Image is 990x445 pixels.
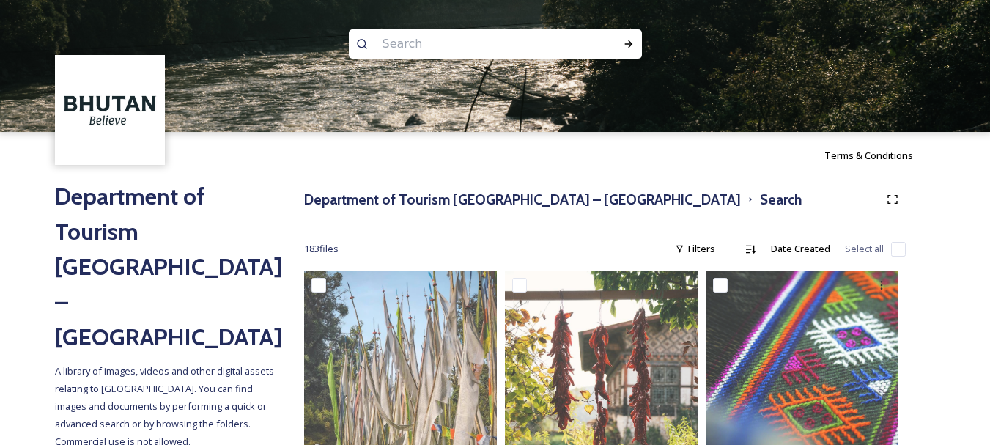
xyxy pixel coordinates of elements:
[55,179,275,355] h2: Department of Tourism [GEOGRAPHIC_DATA] – [GEOGRAPHIC_DATA]
[375,28,576,60] input: Search
[824,147,935,164] a: Terms & Conditions
[845,242,884,256] span: Select all
[764,235,838,263] div: Date Created
[824,149,913,162] span: Terms & Conditions
[304,189,741,210] h3: Department of Tourism [GEOGRAPHIC_DATA] – [GEOGRAPHIC_DATA]
[304,242,339,256] span: 183 file s
[57,57,163,163] img: BT_Logo_BB_Lockup_CMYK_High%2520Res.jpg
[760,189,802,210] h3: Search
[668,235,723,263] div: Filters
